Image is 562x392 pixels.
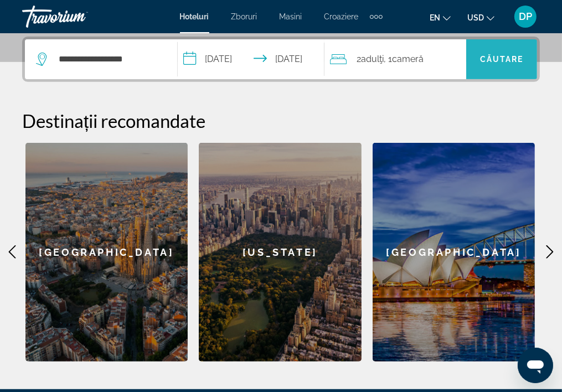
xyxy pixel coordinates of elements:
span: USD [467,13,484,22]
a: Croaziere [324,12,359,21]
button: Schimbați limba [430,9,451,25]
button: Turatori: 2 adulti, 0 copii [324,39,466,79]
button: Meniu utilizator [511,5,540,28]
span: Cameră [392,54,424,64]
span: Căutare [480,55,524,64]
a: Masini [280,12,302,21]
button: Data de check-in: 27 nov. 2025 Data de check-out: 29 nov. 2025 [178,39,325,79]
button: Elemente suplimentare de navigare [370,8,383,25]
div: Widget de căutare [25,39,537,79]
button: Căutare [466,39,537,79]
iframe: Buton lansare fereastră mesagerie [518,348,553,383]
a: Hoteluri [180,12,209,21]
a: [US_STATE] [199,143,362,362]
a: Zboruri [231,12,257,21]
a: [GEOGRAPHIC_DATA] [373,143,535,362]
a: [GEOGRAPHIC_DATA] [25,143,188,362]
span: Adulţi [361,54,384,64]
h2: Destinații recomandate [22,110,540,132]
a: Travorium [22,2,133,31]
span: En [430,13,440,22]
font: 2 [357,54,361,64]
span: DP [519,11,532,22]
button: Schimbați moneda [467,9,494,25]
font: , 1 [384,54,392,64]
